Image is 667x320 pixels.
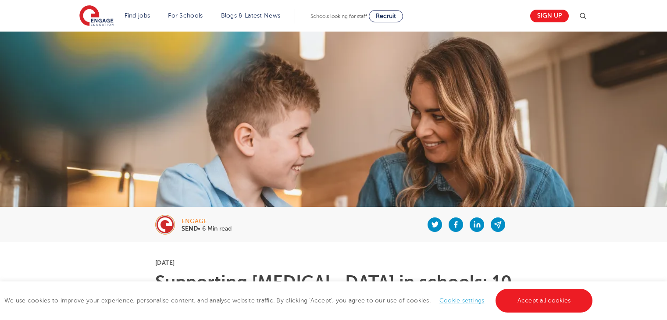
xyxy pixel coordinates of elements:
[369,10,403,22] a: Recruit
[4,297,595,304] span: We use cookies to improve your experience, personalise content, and analyse website traffic. By c...
[182,218,232,224] div: engage
[376,13,396,19] span: Recruit
[221,12,281,19] a: Blogs & Latest News
[155,274,512,309] h1: Supporting [MEDICAL_DATA] in schools: 10 teaching strategies
[168,12,203,19] a: For Schools
[182,225,198,232] b: SEND
[310,13,367,19] span: Schools looking for staff
[79,5,114,27] img: Engage Education
[496,289,593,313] a: Accept all cookies
[125,12,150,19] a: Find jobs
[155,260,512,266] p: [DATE]
[530,10,569,22] a: Sign up
[439,297,485,304] a: Cookie settings
[182,226,232,232] p: • 6 Min read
